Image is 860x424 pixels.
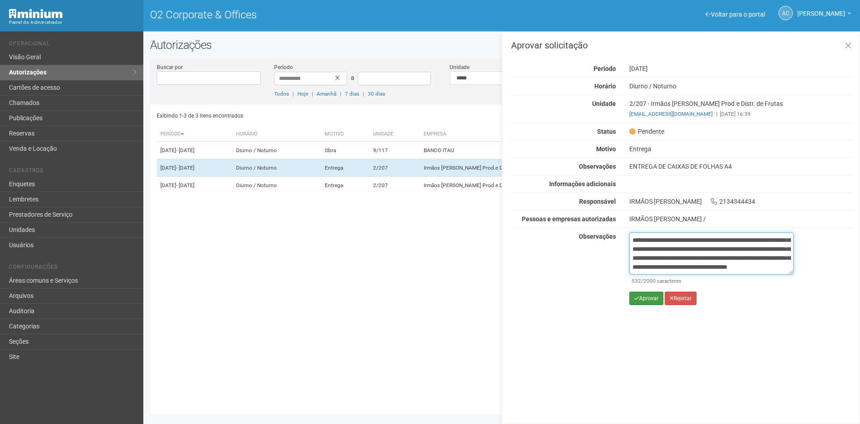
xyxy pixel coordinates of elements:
a: 30 dias [368,91,385,97]
td: 2/207 [370,159,420,177]
td: Diurno / Noturno [232,142,321,159]
td: Irmãos [PERSON_NAME] Prod.e Distr. de Frutas [420,177,639,194]
span: | [292,91,294,97]
span: | [363,91,364,97]
td: [DATE] [157,159,232,177]
td: 2/207 [370,177,420,194]
span: a [351,74,354,81]
td: Obra [321,142,370,159]
label: Buscar por [157,63,183,71]
strong: Observações [579,233,616,240]
label: Período [274,63,293,71]
div: ENTREGA DE CAIXAS DE FOLHAS A4 [623,162,860,170]
td: Irmãos [PERSON_NAME] Prod.e Distr. de Frutas [420,159,639,177]
td: Entrega [321,159,370,177]
strong: Status [597,128,616,135]
th: Empresa [420,127,639,142]
a: [EMAIL_ADDRESS][DOMAIN_NAME] [629,111,713,117]
strong: Horário [594,83,616,90]
strong: Período [593,65,616,72]
div: Exibindo 1-3 de 3 itens encontrados [157,109,499,122]
a: AC [778,6,793,20]
td: Diurno / Noturno [232,177,321,194]
a: Amanhã [317,91,336,97]
div: IRMÃOS [PERSON_NAME] 2134344434 [623,197,860,205]
strong: Pessoas e empresas autorizadas [522,215,616,223]
label: Unidade [450,63,469,71]
li: Cadastros [9,167,137,177]
img: Minium [9,9,63,18]
td: BANCO ITAU [420,142,639,159]
div: /2000 caracteres [632,277,791,285]
div: 2/207 - Irmãos [PERSON_NAME] Prod.e Distr. de Frutas [623,100,860,118]
a: Todos [274,91,289,97]
span: Pendente [629,127,664,136]
a: [PERSON_NAME] [797,11,851,18]
span: - [DATE] [176,147,194,153]
strong: Responsável [579,198,616,205]
h2: Autorizações [150,38,853,52]
h3: Aprovar solicitação [511,41,853,50]
span: - [DATE] [176,182,194,188]
div: Entrega [623,145,860,153]
a: Voltar para o portal [705,11,765,18]
div: [DATE] [623,65,860,73]
strong: Motivo [596,145,616,153]
span: Ana Carla de Carvalho Silva [797,1,845,17]
h1: O2 Corporate & Offices [150,9,495,21]
button: Rejeitar [665,292,697,305]
td: Diurno / Noturno [232,159,321,177]
th: Horário [232,127,321,142]
strong: Observações [579,163,616,170]
a: 7 dias [345,91,359,97]
button: Aprovar [629,292,663,305]
span: | [716,111,718,117]
td: Entrega [321,177,370,194]
a: Fechar [839,36,857,56]
div: Painel do Administrador [9,18,137,26]
div: [DATE] 16:39 [629,110,853,118]
a: Hoje [297,91,308,97]
span: 532 [632,278,641,284]
li: Operacional [9,40,137,50]
td: 9/117 [370,142,420,159]
strong: Unidade [592,100,616,107]
span: | [312,91,313,97]
li: Configurações [9,264,137,273]
th: Unidade [370,127,420,142]
span: - [DATE] [176,165,194,171]
strong: Informações adicionais [549,180,616,188]
td: [DATE] [157,142,232,159]
span: | [340,91,341,97]
th: Período [157,127,232,142]
td: [DATE] [157,177,232,194]
div: IRMÃOS [PERSON_NAME] / [629,215,853,223]
div: Diurno / Noturno [623,82,860,90]
th: Motivo [321,127,370,142]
